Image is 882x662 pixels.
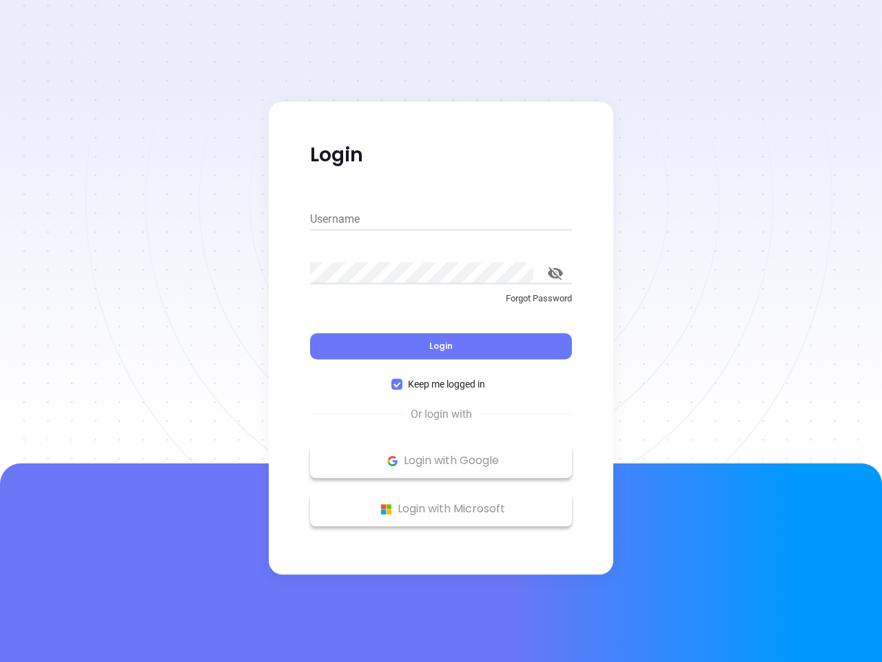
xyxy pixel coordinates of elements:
p: Login with Microsoft [317,499,565,519]
span: Or login with [404,406,479,423]
img: Microsoft Logo [378,501,395,518]
span: Keep me logged in [402,377,491,392]
p: Forgot Password [310,292,572,305]
button: toggle password visibility [539,257,572,290]
a: Forgot Password [310,292,572,317]
button: Login [310,333,572,359]
button: Google Logo Login with Google [310,443,572,478]
img: Google Logo [384,452,401,470]
p: Login with Google [317,450,565,471]
span: Login [429,340,453,352]
button: Microsoft Logo Login with Microsoft [310,492,572,526]
p: Login [310,143,572,168]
